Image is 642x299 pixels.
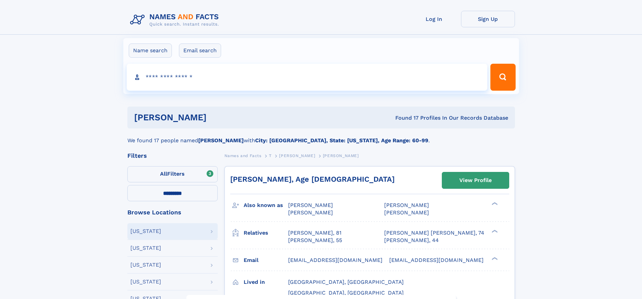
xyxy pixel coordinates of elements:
[244,276,288,288] h3: Lived in
[279,153,315,158] span: [PERSON_NAME]
[384,229,484,237] a: [PERSON_NAME] [PERSON_NAME], 74
[127,209,218,215] div: Browse Locations
[127,64,488,91] input: search input
[230,175,395,183] a: [PERSON_NAME], Age [DEMOGRAPHIC_DATA]
[288,290,404,296] span: [GEOGRAPHIC_DATA], [GEOGRAPHIC_DATA]
[288,209,333,216] span: [PERSON_NAME]
[269,153,272,158] span: T
[130,279,161,285] div: [US_STATE]
[490,202,498,206] div: ❯
[279,151,315,160] a: [PERSON_NAME]
[198,137,244,144] b: [PERSON_NAME]
[244,200,288,211] h3: Also known as
[490,256,498,261] div: ❯
[384,237,439,244] a: [PERSON_NAME], 44
[442,172,509,188] a: View Profile
[490,64,515,91] button: Search Button
[288,237,342,244] a: [PERSON_NAME], 55
[384,209,429,216] span: [PERSON_NAME]
[407,11,461,27] a: Log In
[490,229,498,233] div: ❯
[288,257,383,263] span: [EMAIL_ADDRESS][DOMAIN_NAME]
[288,279,404,285] span: [GEOGRAPHIC_DATA], [GEOGRAPHIC_DATA]
[461,11,515,27] a: Sign Up
[130,262,161,268] div: [US_STATE]
[130,229,161,234] div: [US_STATE]
[288,229,341,237] a: [PERSON_NAME], 81
[127,166,218,182] label: Filters
[384,202,429,208] span: [PERSON_NAME]
[130,245,161,251] div: [US_STATE]
[127,11,224,29] img: Logo Names and Facts
[134,113,301,122] h1: [PERSON_NAME]
[389,257,484,263] span: [EMAIL_ADDRESS][DOMAIN_NAME]
[127,128,515,145] div: We found 17 people named with .
[160,171,167,177] span: All
[129,43,172,58] label: Name search
[288,202,333,208] span: [PERSON_NAME]
[323,153,359,158] span: [PERSON_NAME]
[269,151,272,160] a: T
[179,43,221,58] label: Email search
[244,255,288,266] h3: Email
[244,227,288,239] h3: Relatives
[127,153,218,159] div: Filters
[255,137,428,144] b: City: [GEOGRAPHIC_DATA], State: [US_STATE], Age Range: 60-99
[459,173,492,188] div: View Profile
[224,151,262,160] a: Names and Facts
[301,114,508,122] div: Found 17 Profiles In Our Records Database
